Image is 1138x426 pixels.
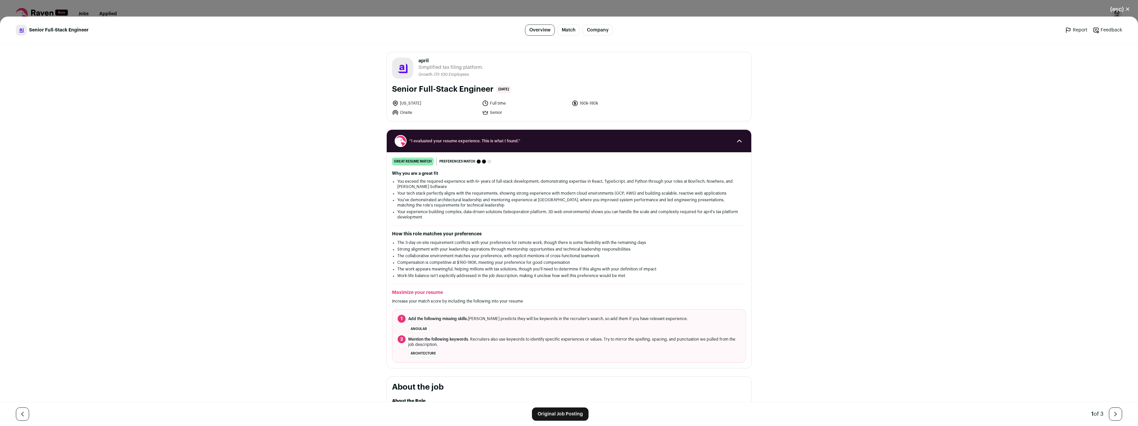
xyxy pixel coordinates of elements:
strong: About the Role [392,399,425,403]
li: The collaborative environment matches your preference, with explicit mentions of cross-functional... [397,253,741,259]
li: Full time [482,100,568,107]
li: 160k-180k [572,100,658,107]
li: Your tech stack perfectly aligns with the requirements, showing strong experience with modern clo... [397,191,741,196]
a: Original Job Posting [532,407,589,421]
li: architecture [408,350,438,357]
h2: Maximize your resume [392,289,746,296]
li: The 3-day on-site requirement conflicts with your preference for remote work, though there is som... [397,240,741,245]
span: 2 [398,335,406,343]
h1: Senior Full-Stack Engineer [392,84,494,95]
button: Close modal [1102,2,1138,17]
div: great resume match [392,158,434,166]
li: Your experience building complex, data-driven solutions (teleoperation platform, 3D web environme... [397,209,741,220]
span: Preferences match [439,158,475,165]
span: 1 [398,315,406,323]
span: april [418,58,483,64]
span: Mention the following keywords [408,337,468,341]
li: Onsite [392,109,478,116]
div: of 3 [1091,410,1104,418]
h2: About the job [392,382,746,393]
li: Angular [408,325,429,333]
span: . Recruiters also use keywords to identify specific experiences or values. Try to mirror the spel... [408,337,740,347]
span: “I evaluated your resume experience. This is what I found.” [409,138,729,144]
li: [US_STATE] [392,100,478,107]
a: Company [583,24,613,36]
li: / [434,72,469,77]
span: [PERSON_NAME] predicts they will be keywords in the recruiter's search, so add them if you have r... [408,316,688,321]
li: You've demonstrated architectural leadership and mentoring experience at [GEOGRAPHIC_DATA], where... [397,197,741,208]
a: Overview [525,24,555,36]
h2: Why you are a great fit [392,171,746,176]
li: Growth [418,72,434,77]
span: Senior Full-Stack Engineer [29,27,89,33]
p: Increase your match score by including the following into your resume [392,299,746,304]
span: 51-100 Employees [435,72,469,76]
li: Strong alignment with your leadership aspirations through mentorship opportunities and technical ... [397,247,741,252]
li: You exceed the required experience with 6+ years of full-stack development, demonstrating experti... [397,179,741,189]
span: Add the following missing skills. [408,317,468,321]
img: 0f11acc44769156ed2314087b1e5fc6449f095342b52032f301482ed2346b8b7.jpg [16,25,26,35]
img: 0f11acc44769156ed2314087b1e5fc6449f095342b52032f301482ed2346b8b7.jpg [392,58,413,78]
a: Report [1065,27,1087,33]
li: Work-life balance isn't explicitly addressed in the job description, making it unclear how well t... [397,273,741,278]
li: Senior [482,109,568,116]
span: [DATE] [496,85,511,93]
h2: How this role matches your preferences [392,231,746,237]
span: 1 [1091,411,1094,417]
span: Simplified tax filing platform. [418,64,483,71]
a: Match [557,24,580,36]
a: Feedback [1093,27,1122,33]
li: The work appears meaningful, helping millions with tax solutions, though you'll need to determine... [397,266,741,272]
li: Compensation is competitive at $160-180K, meeting your preference for good compensation [397,260,741,265]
